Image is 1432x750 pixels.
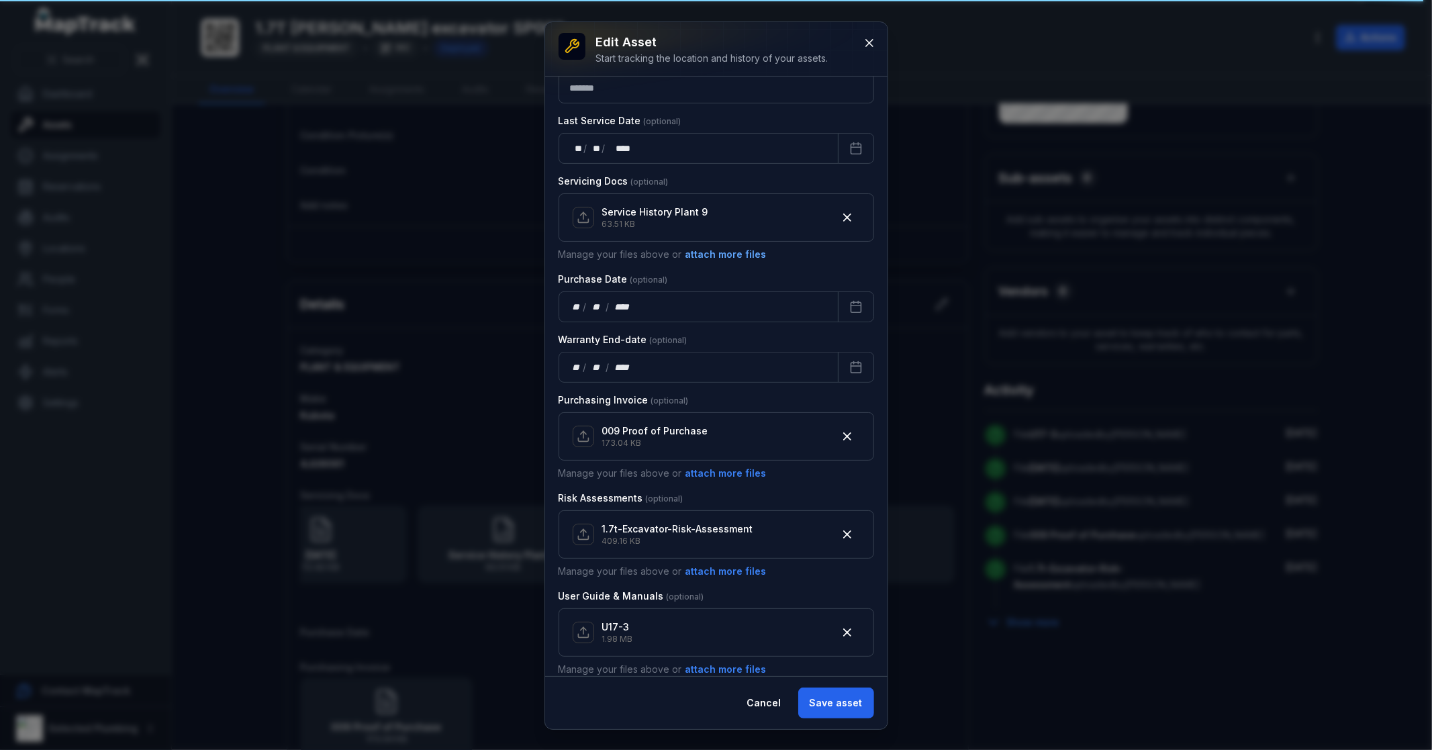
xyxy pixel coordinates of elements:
[610,361,635,374] div: year,
[798,688,874,718] button: Save asset
[559,564,874,579] p: Manage your files above or
[838,291,874,322] button: Calendar
[570,361,583,374] div: day,
[559,393,689,407] label: Purchasing Invoice
[838,133,874,164] button: Calendar
[602,536,753,547] p: 409.16 KB
[587,300,606,314] div: month,
[588,142,602,155] div: month,
[610,300,635,314] div: year,
[583,142,588,155] div: /
[602,142,606,155] div: /
[602,438,708,449] p: 173.04 KB
[559,491,683,505] label: Risk Assessments
[559,247,874,262] p: Manage your files above or
[559,333,687,346] label: Warranty End-date
[559,114,681,128] label: Last Service Date
[559,466,874,481] p: Manage your files above or
[606,142,632,155] div: year,
[602,219,708,230] p: 63.51 KB
[559,662,874,677] p: Manage your files above or
[587,361,606,374] div: month,
[602,620,633,634] p: U17-3
[596,33,828,52] h3: Edit asset
[583,361,587,374] div: /
[838,352,874,383] button: Calendar
[570,300,583,314] div: day,
[559,273,668,286] label: Purchase Date
[685,466,767,481] button: attach more files
[685,662,767,677] button: attach more files
[685,564,767,579] button: attach more files
[559,175,669,188] label: Servicing Docs
[602,634,633,645] p: 1.98 MB
[736,688,793,718] button: Cancel
[570,142,583,155] div: day,
[602,205,708,219] p: Service History Plant 9
[596,52,828,65] div: Start tracking the location and history of your assets.
[606,300,610,314] div: /
[602,424,708,438] p: 009 Proof of Purchase
[583,300,587,314] div: /
[602,522,753,536] p: 1.7t-Excavator-Risk-Assessment
[559,590,704,603] label: User Guide & Manuals
[685,247,767,262] button: attach more files
[606,361,610,374] div: /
